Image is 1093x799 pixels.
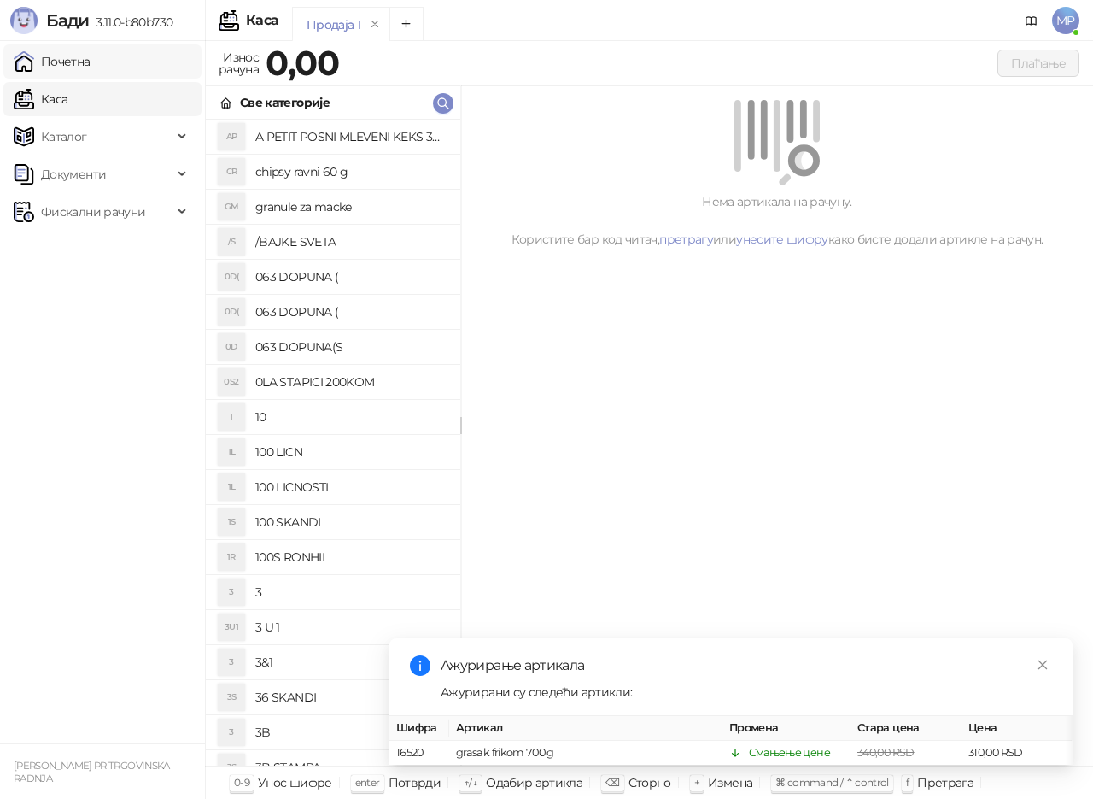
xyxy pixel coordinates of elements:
[355,776,380,789] span: enter
[255,719,447,746] h4: 3B
[364,17,386,32] button: remove
[41,120,87,154] span: Каталог
[1052,7,1079,34] span: MP
[218,579,245,606] div: 3
[255,298,447,326] h4: 063 DOPUNA (
[218,543,245,571] div: 1R
[605,776,619,789] span: ⌫
[736,232,828,247] a: унесите шифру
[850,716,961,741] th: Стара цена
[218,263,245,291] div: 0D(
[659,232,713,247] a: претрагу
[218,228,245,256] div: /S
[218,123,245,150] div: AP
[961,741,1073,766] td: 310,00 RSD
[255,333,447,361] h4: 063 DOPUNA(S
[41,195,145,229] span: Фискални рачуни
[307,15,360,34] div: Продаја 1
[215,46,262,80] div: Износ рачуна
[218,368,245,396] div: 0S2
[14,44,91,79] a: Почетна
[255,123,447,150] h4: A PETIT POSNI MLEVENI KEKS 300G
[266,42,339,84] strong: 0,00
[917,772,973,794] div: Претрага
[255,614,447,641] h4: 3 U 1
[218,158,245,185] div: CR
[218,193,245,220] div: GM
[389,716,449,741] th: Шифра
[255,193,447,220] h4: granule za macke
[464,776,477,789] span: ↑/↓
[218,719,245,746] div: 3
[218,473,245,501] div: 1L
[89,15,172,30] span: 3.11.0-b80b730
[255,684,447,711] h4: 36 SKANDI
[482,192,1073,249] div: Нема артикала на рачуну. Користите бар код читач, или како бисте додали артикле на рачун.
[14,82,67,116] a: Каса
[10,7,38,34] img: Logo
[857,746,915,759] span: 340,00 RSD
[449,741,722,766] td: grasak frikom 700 g
[389,741,449,766] td: 16520
[961,716,1073,741] th: Цена
[1033,655,1052,674] a: Close
[218,684,245,711] div: 3S
[449,716,722,741] th: Артикал
[218,649,245,676] div: 3
[240,93,330,112] div: Све категорије
[234,776,249,789] span: 0-9
[218,403,245,431] div: 1
[218,298,245,326] div: 0D(
[749,744,830,761] div: Смањење цене
[41,157,106,191] span: Документи
[486,772,582,794] div: Одабир артикла
[906,776,909,789] span: f
[441,683,1052,702] div: Ажурирани су следећи артикли:
[255,754,447,781] h4: 3B STAMPA
[255,228,447,256] h4: /BAJKE SVETA
[218,333,245,361] div: 0D
[997,50,1079,77] button: Плаћање
[246,14,278,27] div: Каса
[1018,7,1045,34] a: Документација
[628,772,671,794] div: Сторно
[218,438,245,466] div: 1L
[255,403,447,431] h4: 10
[218,508,245,536] div: 1S
[255,579,447,606] h4: 3
[1037,659,1049,671] span: close
[410,655,430,676] span: info-circle
[708,772,752,794] div: Измена
[255,158,447,185] h4: chipsy ravni 60 g
[206,120,460,766] div: grid
[441,655,1052,676] div: Ажурирање артикала
[218,614,245,641] div: 3U1
[775,776,889,789] span: ⌘ command / ⌃ control
[255,473,447,501] h4: 100 LICNOSTI
[258,772,332,794] div: Унос шифре
[722,716,850,741] th: Промена
[255,508,447,536] h4: 100 SKANDI
[389,772,441,794] div: Потврди
[255,649,447,676] h4: 3&1
[14,760,170,784] small: [PERSON_NAME] PR TRGOVINSKA RADNJA
[389,7,424,41] button: Add tab
[218,754,245,781] div: 3S
[46,10,89,31] span: Бади
[255,543,447,571] h4: 100S RONHIL
[255,263,447,291] h4: 063 DOPUNA (
[694,776,699,789] span: +
[255,438,447,466] h4: 100 LICN
[255,368,447,396] h4: 0LA STAPICI 200KOM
